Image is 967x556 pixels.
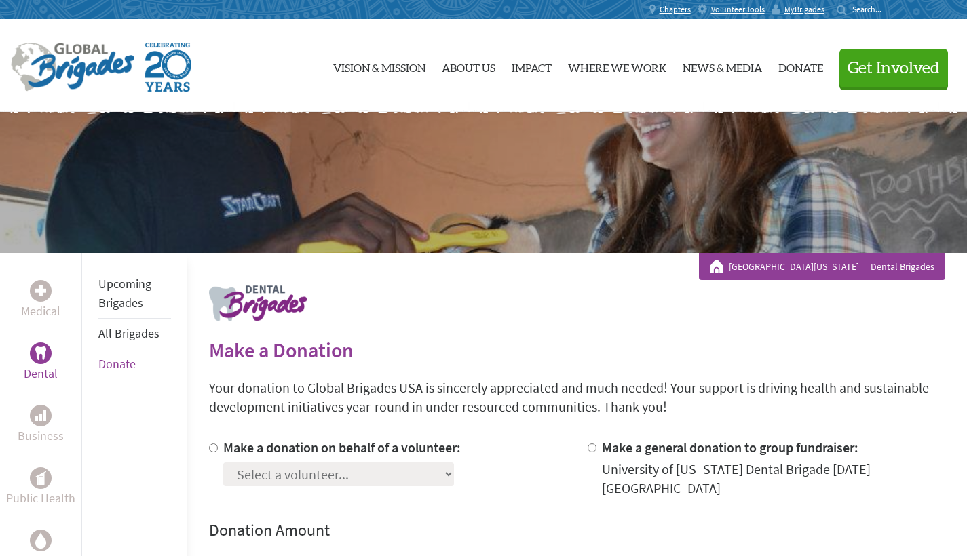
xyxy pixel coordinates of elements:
a: About Us [442,31,495,101]
p: Business [18,426,64,445]
div: Public Health [30,467,52,489]
a: News & Media [683,31,762,101]
div: Dental Brigades [710,260,934,273]
a: Donate [778,31,823,101]
a: Donate [98,356,136,372]
a: All Brigades [98,325,159,341]
a: DentalDental [24,342,58,383]
div: Water [30,530,52,551]
p: Medical [21,302,60,321]
button: Get Involved [839,49,948,87]
span: Chapters [660,4,691,15]
input: Search... [852,4,891,14]
h4: Donation Amount [209,519,945,541]
span: Volunteer Tools [711,4,765,15]
span: MyBrigades [784,4,824,15]
li: Donate [98,349,171,379]
span: Get Involved [848,60,940,77]
div: Medical [30,280,52,302]
label: Make a general donation to group fundraiser: [602,439,858,456]
li: All Brigades [98,319,171,349]
div: Dental [30,342,52,364]
div: Business [30,405,52,426]
p: Public Health [6,489,75,508]
a: Impact [512,31,552,101]
a: BusinessBusiness [18,405,64,445]
a: Upcoming Brigades [98,276,151,311]
div: University of [US_STATE] Dental Brigade [DATE] [GEOGRAPHIC_DATA] [602,460,945,498]
a: [GEOGRAPHIC_DATA][US_STATE] [729,260,865,273]
img: Business [35,410,46,421]
img: Public Health [35,471,46,485]
a: Vision & Mission [333,31,425,101]
img: Medical [35,285,46,296]
p: Dental [24,364,58,383]
a: Where We Work [568,31,666,101]
h2: Make a Donation [209,338,945,362]
p: Your donation to Global Brigades USA is sincerely appreciated and much needed! Your support is dr... [209,378,945,416]
img: logo-dental.png [209,285,307,321]
a: Public HealthPublic Health [6,467,75,508]
img: Dental [35,346,46,359]
img: Water [35,532,46,548]
a: MedicalMedical [21,280,60,321]
li: Upcoming Brigades [98,269,171,319]
img: Global Brigades Logo [11,43,134,92]
img: Global Brigades Celebrating 20 Years [145,43,191,92]
label: Make a donation on behalf of a volunteer: [223,439,461,456]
